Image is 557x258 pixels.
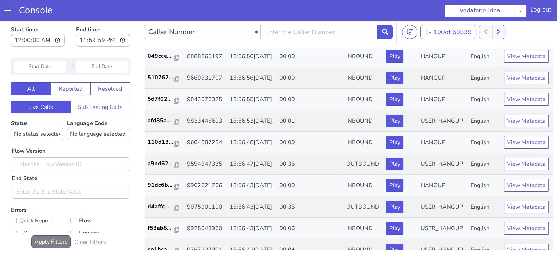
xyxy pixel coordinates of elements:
[148,75,181,84] a: 5d7f02...
[418,91,468,112] td: USER_HANGUP
[344,26,384,48] td: INBOUND
[148,140,181,148] a: a9bd62...
[386,138,403,151] button: Play
[386,74,403,86] button: Play
[14,41,66,53] input: Start Date
[184,177,227,198] td: 9075900100
[277,177,344,198] td: 00:35
[277,69,344,91] td: 00:00
[418,112,468,134] td: HANGUP
[184,91,227,112] td: 9833446603
[184,112,227,134] td: 9604887284
[530,6,551,17] div: Log out
[468,26,501,48] td: English
[418,69,468,91] td: HANGUP
[11,100,63,121] label: Status
[148,54,181,62] a: 510762...
[277,48,344,69] td: 00:00
[468,48,501,69] td: English
[148,32,174,41] p: 049cce...
[11,108,63,121] select: Status
[50,63,90,76] button: Reported
[11,209,70,219] label: UX
[184,69,227,91] td: 9843076325
[386,117,403,129] button: Play
[11,196,70,206] label: Quick Report
[148,204,174,213] p: f53ab8...
[277,26,344,48] td: 00:00
[227,220,277,241] td: 18:56:42[DATE]
[386,95,403,108] button: Play
[504,117,549,129] button: View Metadata
[344,48,384,69] td: INBOUND
[344,112,384,134] td: INBOUND
[277,155,344,177] td: 00:00
[277,220,344,241] td: 00:04
[468,220,501,241] td: English
[148,32,181,41] a: 049cce...
[148,118,181,127] a: 110d13...
[344,177,384,198] td: OUTBOUND
[70,209,130,219] label: Latency
[418,26,468,48] td: HANGUP
[11,4,65,29] label: Start time:
[504,52,549,65] button: View Metadata
[148,54,174,62] p: 510762...
[148,75,174,84] p: 5d7f02...
[504,224,549,237] button: View Metadata
[148,226,174,234] p: ee1bca...
[12,155,37,163] label: End State
[148,140,174,148] p: a9bd62...
[504,138,549,151] button: View Metadata
[504,203,549,215] button: View Metadata
[504,95,549,108] button: View Metadata
[90,63,130,76] button: Resolved
[418,198,468,220] td: USER_HANGUP
[227,112,277,134] td: 18:56:48[DATE]
[468,198,501,220] td: English
[148,118,174,127] p: 110d13...
[504,74,549,86] button: View Metadata
[445,4,515,17] button: Vodafone-Idea
[12,165,129,179] input: Enter the End State Value
[227,69,277,91] td: 18:56:55[DATE]
[468,177,501,198] td: English
[386,52,403,65] button: Play
[277,134,344,155] td: 00:36
[386,160,403,172] button: Play
[11,14,65,27] input: Start time:
[504,181,549,194] button: View Metadata
[344,69,384,91] td: INBOUND
[504,31,549,43] button: View Metadata
[67,108,130,121] select: Language Code
[344,134,384,155] td: OUTBOUND
[468,134,501,155] td: English
[344,91,384,112] td: INBOUND
[344,198,384,220] td: INBOUND
[420,6,476,20] button: 1- 100of 60339
[344,220,384,241] td: INBOUND
[76,4,130,29] label: End time:
[148,97,181,105] a: afd85a...
[277,198,344,220] td: 00:06
[184,26,227,48] td: 8888865197
[148,161,181,170] a: 91dc6b...
[418,134,468,155] td: USER_HANGUP
[277,91,344,112] td: 00:01
[70,196,130,206] label: Flow
[148,97,174,105] p: afd85a...
[433,8,472,17] span: 100 of 60339
[227,134,277,155] td: 18:56:47[DATE]
[148,161,174,170] p: 91dc6b...
[277,112,344,134] td: 00:00
[386,181,403,194] button: Play
[184,220,227,241] td: 9767237901
[386,31,403,43] button: Play
[468,155,501,177] td: English
[184,134,227,155] td: 9594947335
[76,41,128,53] input: End Date
[184,198,227,220] td: 9925043960
[11,81,71,94] button: Live Calls
[261,6,378,20] input: Enter the Caller Number
[418,177,468,198] td: USER_HANGUP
